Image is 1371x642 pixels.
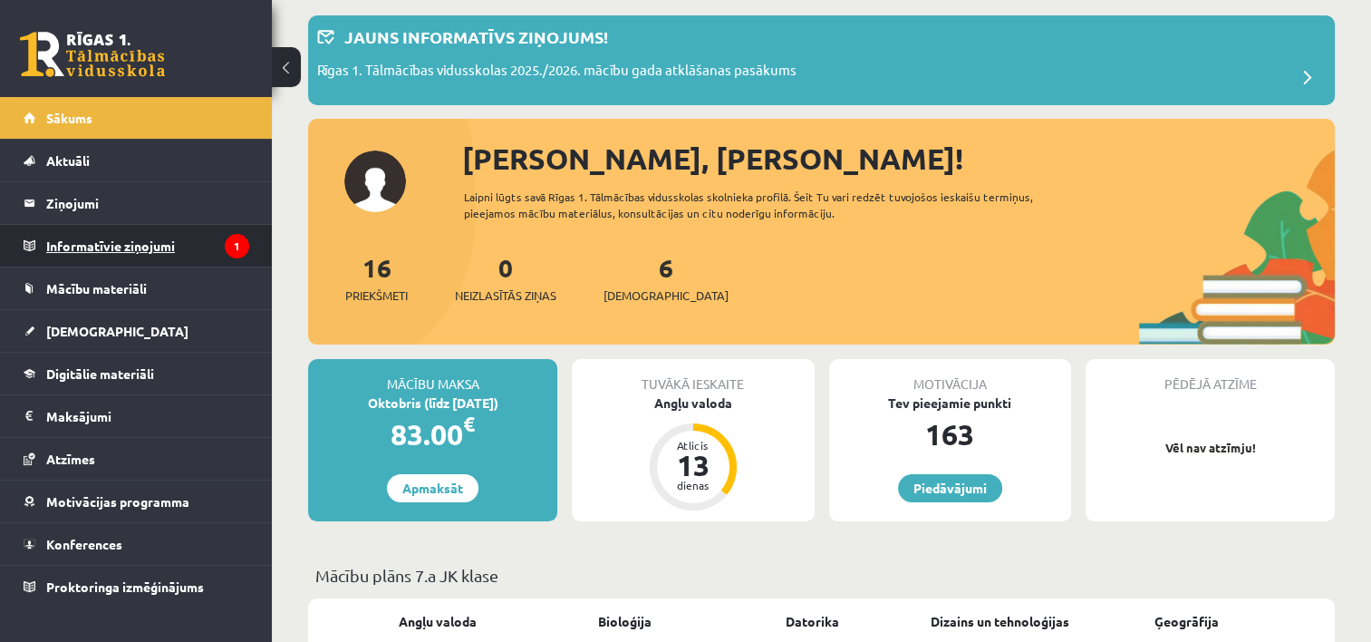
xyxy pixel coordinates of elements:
div: [PERSON_NAME], [PERSON_NAME]! [462,137,1335,180]
a: Ģeogrāfija [1154,612,1219,631]
div: Pēdējā atzīme [1086,359,1335,394]
a: Rīgas 1. Tālmācības vidusskola [20,32,165,77]
p: Mācību plāns 7.a JK klase [315,563,1328,588]
div: Motivācija [829,359,1071,394]
a: 6[DEMOGRAPHIC_DATA] [603,251,729,305]
a: 0Neizlasītās ziņas [455,251,556,305]
a: Ziņojumi [24,182,249,224]
i: 1 [225,234,249,258]
span: Priekšmeti [345,287,408,305]
a: Sākums [24,97,249,139]
a: Dizains un tehnoloģijas [931,612,1069,631]
span: Sākums [46,110,92,126]
div: Atlicis [666,440,720,451]
span: Motivācijas programma [46,493,189,510]
p: Vēl nav atzīmju! [1095,439,1326,457]
span: Proktoringa izmēģinājums [46,579,204,595]
div: Mācību maksa [308,359,557,394]
div: Tuvākā ieskaite [572,359,814,394]
legend: Ziņojumi [46,182,249,224]
div: Tev pieejamie punkti [829,394,1071,413]
a: Bioloģija [598,612,652,631]
a: [DEMOGRAPHIC_DATA] [24,310,249,352]
a: Angļu valoda Atlicis 13 dienas [572,394,814,513]
legend: Maksājumi [46,395,249,437]
p: Rīgas 1. Tālmācības vidusskolas 2025./2026. mācību gada atklāšanas pasākums [317,60,797,85]
div: dienas [666,480,720,491]
span: Aktuāli [46,152,90,169]
a: Datorika [786,612,839,631]
div: Angļu valoda [572,394,814,413]
span: Neizlasītās ziņas [455,287,556,305]
a: Aktuāli [24,140,249,181]
span: Konferences [46,536,122,552]
a: Apmaksāt [387,474,478,502]
span: € [463,411,475,437]
span: [DEMOGRAPHIC_DATA] [603,287,729,305]
div: 163 [829,413,1071,456]
span: Digitālie materiāli [46,365,154,382]
div: 83.00 [308,413,557,456]
a: Proktoringa izmēģinājums [24,566,249,608]
a: Konferences [24,523,249,565]
p: Jauns informatīvs ziņojums! [344,24,608,49]
span: Atzīmes [46,451,95,467]
a: Mācību materiāli [24,267,249,309]
a: Piedāvājumi [898,474,1002,502]
a: Angļu valoda [399,612,477,631]
div: Laipni lūgts savā Rīgas 1. Tālmācības vidusskolas skolnieka profilā. Šeit Tu vari redzēt tuvojošo... [464,189,1080,221]
a: Maksājumi [24,395,249,437]
a: Informatīvie ziņojumi1 [24,225,249,267]
a: Motivācijas programma [24,481,249,522]
a: Atzīmes [24,438,249,480]
span: Mācību materiāli [46,280,147,297]
div: 13 [666,451,720,480]
div: Oktobris (līdz [DATE]) [308,394,557,413]
a: Jauns informatīvs ziņojums! Rīgas 1. Tālmācības vidusskolas 2025./2026. mācību gada atklāšanas pa... [317,24,1326,96]
legend: Informatīvie ziņojumi [46,225,249,267]
a: Digitālie materiāli [24,353,249,394]
a: 16Priekšmeti [345,251,408,305]
span: [DEMOGRAPHIC_DATA] [46,323,188,339]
